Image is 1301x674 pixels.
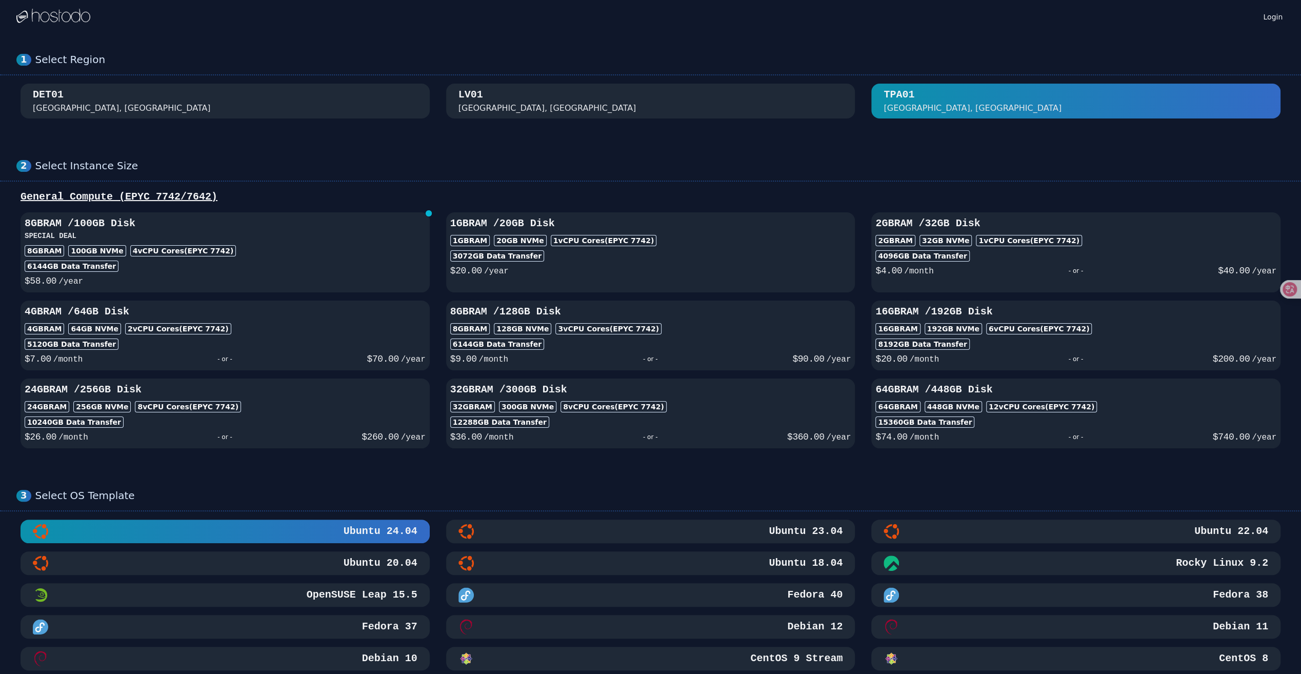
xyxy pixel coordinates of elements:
button: Rocky Linux 9.2Rocky Linux 9.2 [871,551,1280,575]
div: 1 vCPU Cores (EPYC 7742) [551,235,657,246]
img: Ubuntu 18.04 [458,556,474,571]
button: TPA01 [GEOGRAPHIC_DATA], [GEOGRAPHIC_DATA] [871,84,1280,118]
h3: Fedora 37 [360,620,417,634]
div: 4096 GB Data Transfer [875,250,969,262]
span: /month [53,355,83,364]
h3: Debian 12 [785,620,843,634]
span: $ 740.00 [1213,432,1250,442]
span: /year [58,277,83,286]
button: 1GBRAM /20GB Disk1GBRAM20GB NVMe1vCPU Cores(EPYC 7742)3072GB Data Transfer$20.00/year [446,212,855,292]
div: 2 [16,160,31,172]
h3: Ubuntu 24.04 [342,524,417,539]
div: - or - [939,352,1212,366]
span: /year [1252,433,1276,442]
div: 8 vCPU Cores (EPYC 7742) [135,401,241,412]
span: $ 70.00 [367,354,399,364]
button: 64GBRAM /448GB Disk64GBRAM448GB NVMe12vCPU Cores(EPYC 7742)15360GB Data Transfer$74.00/month- or ... [871,379,1280,448]
span: /year [401,433,426,442]
div: 1GB RAM [450,235,490,246]
button: Fedora 37Fedora 37 [21,615,430,639]
div: [GEOGRAPHIC_DATA], [GEOGRAPHIC_DATA] [884,102,1062,114]
img: Fedora 40 [458,587,474,603]
h3: CentOS 9 Stream [748,651,843,666]
div: 3072 GB Data Transfer [450,250,544,262]
div: 6 vCPU Cores (EPYC 7742) [986,323,1092,334]
span: $ 9.00 [450,354,477,364]
h3: Ubuntu 18.04 [767,556,843,570]
div: 1 [16,54,31,66]
span: /month [484,433,514,442]
button: Debian 11Debian 11 [871,615,1280,639]
div: General Compute (EPYC 7742/7642) [16,190,1285,204]
h3: 4GB RAM / 64 GB Disk [25,305,426,319]
span: /year [826,355,851,364]
div: 448 GB NVMe [925,401,982,412]
button: Ubuntu 18.04Ubuntu 18.04 [446,551,855,575]
button: 8GBRAM /100GB DiskSPECIAL DEAL8GBRAM100GB NVMe4vCPU Cores(EPYC 7742)6144GB Data Transfer$58.00/year [21,212,430,292]
div: DET01 [33,88,64,102]
img: Fedora 38 [884,587,899,603]
div: 16GB RAM [875,323,920,334]
button: Debian 12Debian 12 [446,615,855,639]
h3: 32GB RAM / 300 GB Disk [450,383,851,397]
div: 1 vCPU Cores (EPYC 7742) [976,235,1082,246]
h3: Ubuntu 23.04 [767,524,843,539]
button: 32GBRAM /300GB Disk32GBRAM300GB NVMe8vCPU Cores(EPYC 7742)12288GB Data Transfer$36.00/month- or -... [446,379,855,448]
span: /month [904,267,934,276]
div: 64 GB NVMe [68,323,121,334]
button: Debian 10Debian 10 [21,647,430,670]
img: Fedora 37 [33,619,48,635]
span: /month [58,433,88,442]
span: $ 90.00 [792,354,824,364]
div: - or - [934,264,1218,278]
div: 100 GB NVMe [68,245,126,256]
div: 12 vCPU Cores (EPYC 7742) [986,401,1097,412]
span: $ 20.00 [450,266,482,276]
span: $ 4.00 [875,266,902,276]
button: 16GBRAM /192GB Disk16GBRAM192GB NVMe6vCPU Cores(EPYC 7742)8192GB Data Transfer$20.00/month- or -$... [871,301,1280,370]
button: OpenSUSE Leap 15.5 MinimalOpenSUSE Leap 15.5 [21,583,430,607]
span: /month [909,355,939,364]
button: 24GBRAM /256GB Disk24GBRAM256GB NVMe8vCPU Cores(EPYC 7742)10240GB Data Transfer$26.00/month- or -... [21,379,430,448]
h3: SPECIAL DEAL [25,231,426,241]
span: $ 40.00 [1218,266,1250,276]
img: CentOS 9 Stream [458,651,474,666]
div: 256 GB NVMe [73,401,131,412]
div: Select Instance Size [35,160,1285,172]
div: - or - [939,430,1212,444]
div: - or - [508,352,792,366]
img: Ubuntu 23.04 [458,524,474,539]
button: Ubuntu 24.04Ubuntu 24.04 [21,520,430,543]
div: 2 vCPU Cores (EPYC 7742) [125,323,231,334]
h3: Debian 10 [360,651,417,666]
span: $ 36.00 [450,432,482,442]
div: 64GB RAM [875,401,920,412]
div: 8192 GB Data Transfer [875,339,969,350]
span: $ 26.00 [25,432,56,442]
img: Rocky Linux 9.2 [884,556,899,571]
h3: Debian 11 [1211,620,1268,634]
span: /year [826,433,851,442]
span: $ 200.00 [1213,354,1250,364]
h3: 8GB RAM / 128 GB Disk [450,305,851,319]
div: 4 vCPU Cores (EPYC 7742) [130,245,236,256]
div: 6144 GB Data Transfer [450,339,544,350]
div: 192 GB NVMe [925,323,982,334]
h3: 2GB RAM / 32 GB Disk [875,216,1276,231]
span: $ 20.00 [875,354,907,364]
div: Select OS Template [35,489,1285,502]
h3: Ubuntu 22.04 [1192,524,1268,539]
div: - or - [88,430,362,444]
div: 32GB RAM [450,401,495,412]
span: /year [1252,267,1276,276]
h3: Rocky Linux 9.2 [1174,556,1268,570]
div: 8GB RAM [25,245,64,256]
span: /year [484,267,509,276]
div: 24GB RAM [25,401,69,412]
h3: 1GB RAM / 20 GB Disk [450,216,851,231]
h3: 8GB RAM / 100 GB Disk [25,216,426,231]
div: 8 vCPU Cores (EPYC 7742) [561,401,667,412]
span: /year [401,355,426,364]
h3: CentOS 8 [1217,651,1268,666]
button: CentOS 8CentOS 8 [871,647,1280,670]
